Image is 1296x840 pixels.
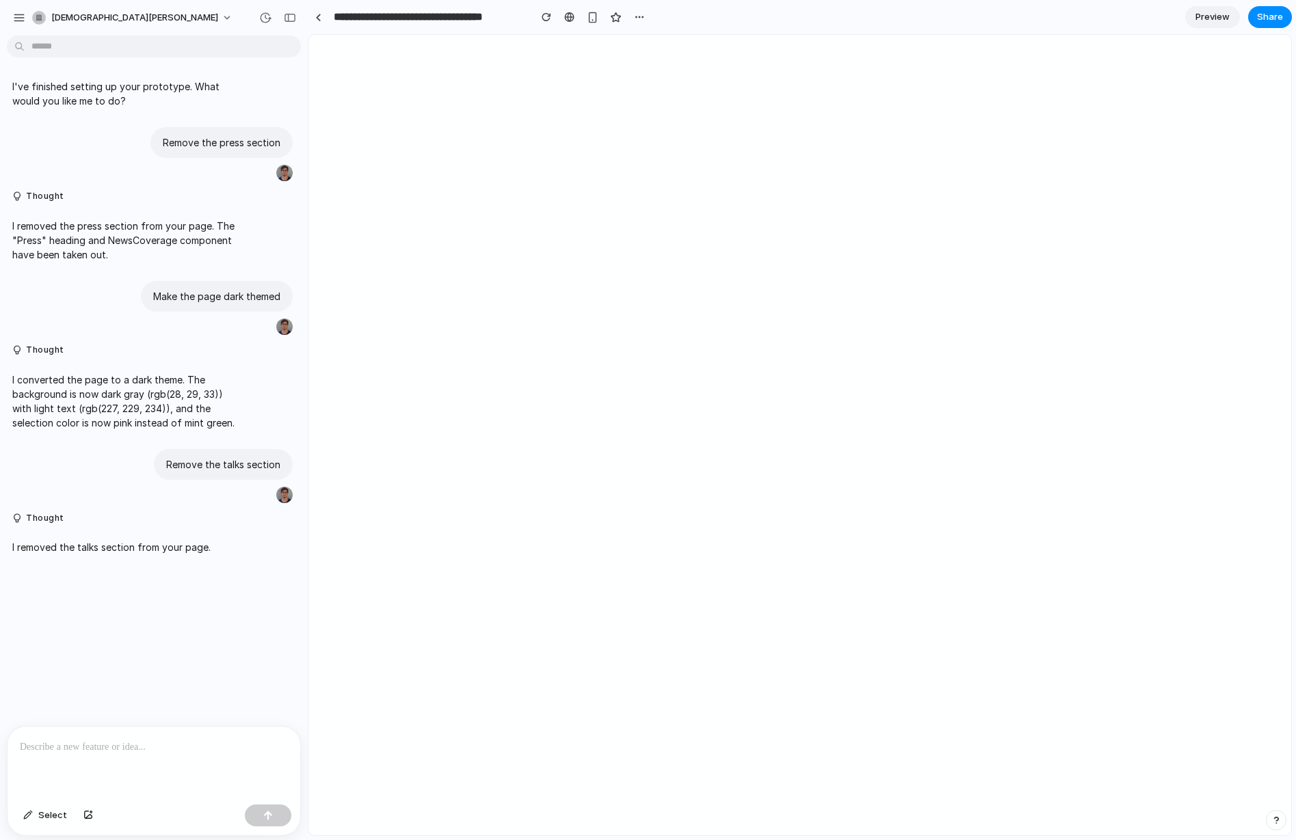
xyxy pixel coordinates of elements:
[163,135,280,150] p: Remove the press section
[51,11,218,25] span: [DEMOGRAPHIC_DATA][PERSON_NAME]
[1248,6,1292,28] button: Share
[1195,10,1230,24] span: Preview
[12,219,241,262] p: I removed the press section from your page. The "Press" heading and NewsCoverage component have b...
[12,372,241,430] p: I converted the page to a dark theme. The background is now dark gray (rgb(28, 29, 33)) with ligh...
[12,540,211,554] p: I removed the talks section from your page.
[16,804,74,826] button: Select
[12,79,241,108] p: I've finished setting up your prototype. What would you like me to do?
[38,809,67,822] span: Select
[1185,6,1240,28] a: Preview
[1257,10,1283,24] span: Share
[153,289,280,303] p: Make the page dark themed
[27,7,239,29] button: [DEMOGRAPHIC_DATA][PERSON_NAME]
[166,457,280,472] p: Remove the talks section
